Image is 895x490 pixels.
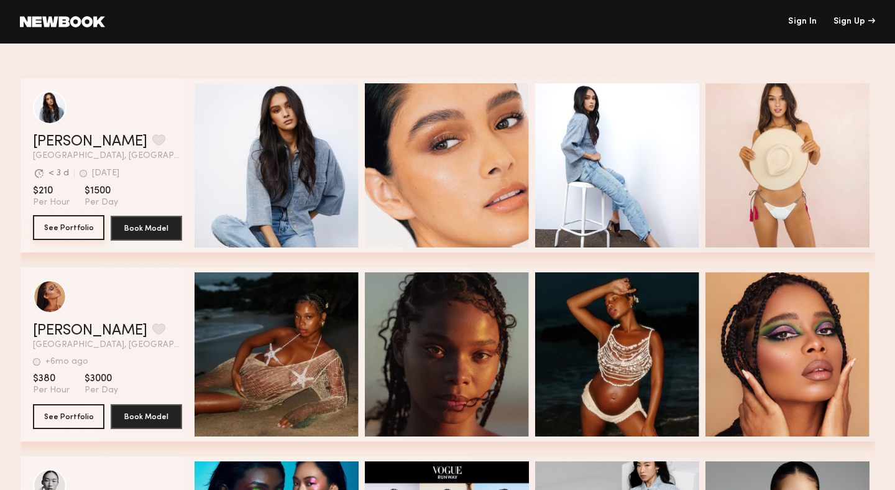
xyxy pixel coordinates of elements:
span: [GEOGRAPHIC_DATA], [GEOGRAPHIC_DATA] [33,341,182,349]
button: Book Model [111,404,182,429]
span: $3000 [85,372,118,385]
button: Book Model [111,216,182,241]
a: Sign In [788,17,817,26]
div: [DATE] [92,169,119,178]
button: See Portfolio [33,215,104,240]
div: < 3 d [48,169,69,178]
span: Per Hour [33,385,70,396]
span: Per Hour [33,197,70,208]
span: $210 [33,185,70,197]
a: [PERSON_NAME] [33,134,147,149]
span: Per Day [85,385,118,396]
button: See Portfolio [33,404,104,429]
a: See Portfolio [33,216,104,241]
a: [PERSON_NAME] [33,323,147,338]
span: Per Day [85,197,118,208]
div: Sign Up [833,17,875,26]
span: [GEOGRAPHIC_DATA], [GEOGRAPHIC_DATA] [33,152,182,160]
span: $1500 [85,185,118,197]
span: $380 [33,372,70,385]
div: +6mo ago [45,358,88,366]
